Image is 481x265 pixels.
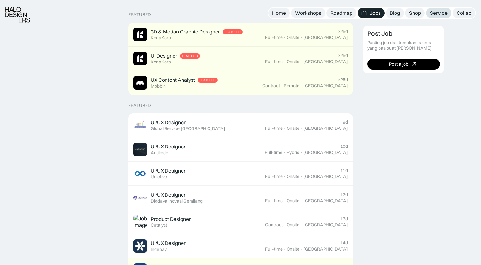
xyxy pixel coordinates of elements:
img: Job Image [133,118,147,132]
div: UX Content Analyst [151,77,195,83]
a: Home [268,8,290,18]
div: · [300,174,303,179]
div: · [283,174,286,179]
div: UI/UX Designer [151,240,186,247]
div: Product Designer [151,216,191,222]
a: Job ImageUI DesignerFeaturedKonaKorp>25dFull-time·Onsite·[GEOGRAPHIC_DATA] [128,47,353,71]
a: Job ImageUI/UX DesignerUnictive11dFull-time·Onsite·[GEOGRAPHIC_DATA] [128,162,353,186]
div: Onsite [287,59,299,64]
div: Digdaya Inovasi Gemilang [151,198,203,204]
div: Full-time [265,150,282,155]
div: 3D & Motion Graphic Designer [151,28,220,35]
div: UI/UX Designer [151,119,186,126]
div: Service [430,10,448,16]
a: Job ImageUX Content AnalystFeaturedMobbin>25dContract·Remote·[GEOGRAPHIC_DATA] [128,71,353,95]
div: [GEOGRAPHIC_DATA] [303,59,348,64]
div: · [300,222,303,228]
a: Job ImageUI/UX DesignerDigdaya Inovasi Gemilang12dFull-time·Onsite·[GEOGRAPHIC_DATA] [128,186,353,210]
div: · [283,246,286,252]
div: · [300,150,303,155]
div: Post a job [389,61,408,67]
div: Antikode [151,150,168,156]
div: Hybrid [286,150,299,155]
div: 13d [340,216,348,222]
div: Remote [284,83,299,89]
div: UI/UX Designer [151,143,186,150]
div: Onsite [287,198,299,203]
div: 11d [340,168,348,173]
a: Job ImageUI/UX DesignerIndepay14dFull-time·Onsite·[GEOGRAPHIC_DATA] [128,234,353,258]
div: KonaKorp [151,59,171,65]
a: Blog [386,8,404,18]
div: [GEOGRAPHIC_DATA] [303,222,348,228]
div: >25d [338,29,348,34]
div: · [283,222,286,228]
a: Service [426,8,451,18]
div: Onsite [287,246,299,252]
img: Job Image [133,191,147,204]
div: UI/UX Designer [151,167,186,174]
div: Full-time [265,126,283,131]
div: Full-time [265,246,283,252]
div: · [281,83,283,89]
div: [GEOGRAPHIC_DATA] [303,150,348,155]
img: Job Image [133,28,147,41]
a: Job Image3D & Motion Graphic DesignerFeaturedKonaKorp>25dFull-time·Onsite·[GEOGRAPHIC_DATA] [128,23,353,47]
img: Job Image [133,76,147,90]
div: Workshops [295,10,321,16]
div: Featured [182,54,198,58]
div: Home [272,10,286,16]
div: UI/UX Designer [151,192,186,198]
a: Collab [453,8,475,18]
div: Catalyst [151,222,167,228]
div: · [300,126,303,131]
div: · [283,198,286,203]
div: KonaKorp [151,35,171,41]
div: · [300,59,303,64]
div: Contract [262,83,280,89]
div: Shop [409,10,421,16]
img: Job Image [133,167,147,180]
div: Onsite [287,35,299,40]
div: Full-time [265,59,283,64]
div: >25d [338,53,348,58]
div: 12d [340,192,348,197]
div: Roadmap [330,10,352,16]
div: Mobbin [151,83,166,89]
div: Full-time [265,35,283,40]
div: [GEOGRAPHIC_DATA] [303,83,348,89]
a: Post a job [367,59,440,70]
a: Job ImageProduct DesignerCatalyst13dContract·Onsite·[GEOGRAPHIC_DATA] [128,210,353,234]
div: 9d [343,119,348,125]
div: UI Designer [151,52,177,59]
div: Full-time [265,198,283,203]
div: Featured [225,30,241,34]
div: [GEOGRAPHIC_DATA] [303,35,348,40]
div: · [283,126,286,131]
div: · [300,35,303,40]
div: [GEOGRAPHIC_DATA] [303,126,348,131]
div: · [283,35,286,40]
div: · [300,83,303,89]
a: Roadmap [326,8,356,18]
div: Collab [457,10,471,16]
div: Onsite [287,126,299,131]
div: Featured [128,103,151,108]
div: Contract [265,222,283,228]
a: Job ImageUI/UX DesignerGlobal Service [GEOGRAPHIC_DATA]9dFull-time·Onsite·[GEOGRAPHIC_DATA] [128,113,353,137]
div: · [300,246,303,252]
div: [GEOGRAPHIC_DATA] [303,198,348,203]
div: · [300,198,303,203]
img: Job Image [133,239,147,253]
div: [GEOGRAPHIC_DATA] [303,246,348,252]
img: Job Image [133,52,147,65]
div: Unictive [151,174,167,180]
img: Job Image [133,215,147,229]
div: [GEOGRAPHIC_DATA] [303,174,348,179]
div: · [283,59,286,64]
a: Shop [405,8,425,18]
div: Full-time [265,174,283,179]
div: Blog [390,10,400,16]
div: Posting job dan temukan talenta yang pas buat [PERSON_NAME]. [367,40,440,51]
a: Job ImageUI/UX DesignerAntikode10dFull-time·Hybrid·[GEOGRAPHIC_DATA] [128,137,353,162]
